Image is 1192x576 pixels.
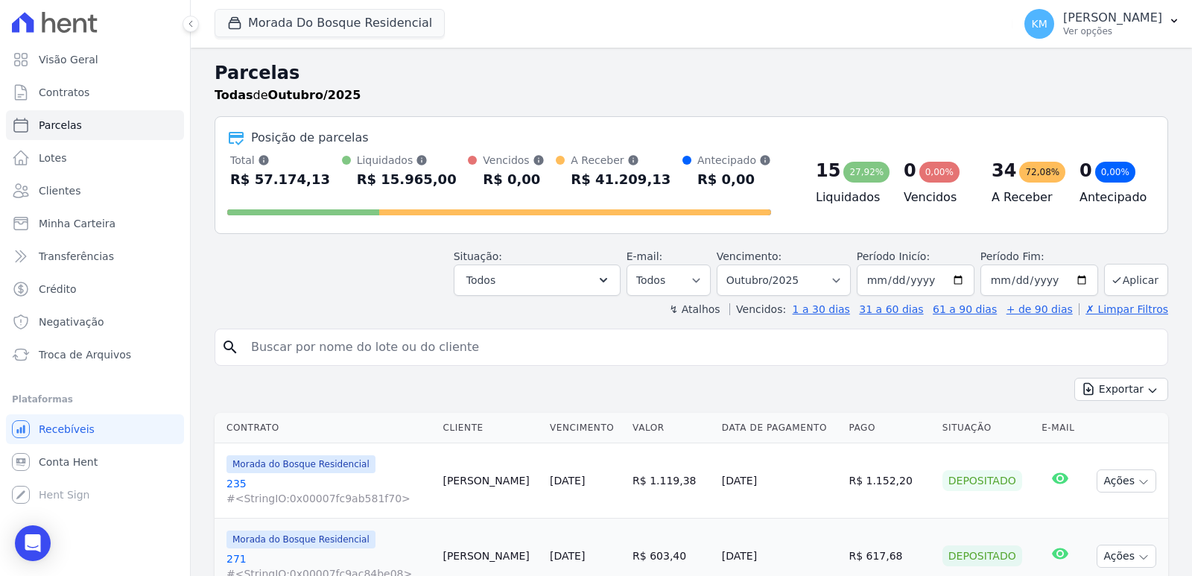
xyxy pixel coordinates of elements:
[12,390,178,408] div: Plataformas
[215,60,1168,86] h2: Parcelas
[6,77,184,107] a: Contratos
[6,176,184,206] a: Clientes
[843,443,936,519] td: R$ 1.152,20
[226,455,375,473] span: Morada do Bosque Residencial
[571,153,670,168] div: A Receber
[857,250,930,262] label: Período Inicío:
[6,241,184,271] a: Transferências
[904,159,916,183] div: 0
[454,265,621,296] button: Todos
[39,347,131,362] span: Troca de Arquivos
[39,282,77,297] span: Crédito
[242,332,1161,362] input: Buscar por nome do lote ou do cliente
[697,168,771,192] div: R$ 0,00
[437,413,544,443] th: Cliente
[1080,189,1144,206] h4: Antecipado
[942,470,1022,491] div: Depositado
[15,525,51,561] div: Open Intercom Messenger
[1012,3,1192,45] button: KM [PERSON_NAME] Ver opções
[39,422,95,437] span: Recebíveis
[39,314,104,329] span: Negativação
[6,340,184,370] a: Troca de Arquivos
[6,447,184,477] a: Conta Hent
[816,159,840,183] div: 15
[816,189,880,206] h4: Liquidados
[729,303,786,315] label: Vencidos:
[697,153,771,168] div: Antecipado
[357,168,457,192] div: R$ 15.965,00
[251,129,369,147] div: Posição de parcelas
[6,414,184,444] a: Recebíveis
[1074,378,1168,401] button: Exportar
[268,88,361,102] strong: Outubro/2025
[980,249,1098,265] label: Período Fim:
[215,86,361,104] p: de
[1097,469,1156,493] button: Ações
[221,338,239,356] i: search
[1063,10,1162,25] p: [PERSON_NAME]
[39,455,98,469] span: Conta Hent
[936,413,1036,443] th: Situação
[1031,19,1047,29] span: KM
[6,143,184,173] a: Lotes
[357,153,457,168] div: Liquidados
[215,9,445,37] button: Morada Do Bosque Residencial
[6,274,184,304] a: Crédito
[1104,264,1168,296] button: Aplicar
[1006,303,1073,315] a: + de 90 dias
[843,413,936,443] th: Pago
[1079,303,1168,315] a: ✗ Limpar Filtros
[717,250,782,262] label: Vencimento:
[437,443,544,519] td: [PERSON_NAME]
[6,307,184,337] a: Negativação
[571,168,670,192] div: R$ 41.209,13
[483,153,544,168] div: Vencidos
[1019,162,1065,183] div: 72,08%
[1036,413,1084,443] th: E-mail
[39,216,115,231] span: Minha Carteira
[992,189,1056,206] h4: A Receber
[226,531,375,548] span: Morada do Bosque Residencial
[215,88,253,102] strong: Todas
[793,303,850,315] a: 1 a 30 dias
[39,85,89,100] span: Contratos
[230,168,330,192] div: R$ 57.174,13
[215,413,437,443] th: Contrato
[669,303,720,315] label: ↯ Atalhos
[39,183,80,198] span: Clientes
[550,475,585,487] a: [DATE]
[933,303,997,315] a: 61 a 90 dias
[6,110,184,140] a: Parcelas
[39,52,98,67] span: Visão Geral
[942,545,1022,566] div: Depositado
[39,151,67,165] span: Lotes
[992,159,1016,183] div: 34
[1097,545,1156,568] button: Ações
[550,550,585,562] a: [DATE]
[627,443,716,519] td: R$ 1.119,38
[904,189,968,206] h4: Vencidos
[627,413,716,443] th: Valor
[466,271,495,289] span: Todos
[230,153,330,168] div: Total
[483,168,544,192] div: R$ 0,00
[843,162,890,183] div: 27,92%
[1095,162,1135,183] div: 0,00%
[39,118,82,133] span: Parcelas
[716,413,843,443] th: Data de Pagamento
[544,413,627,443] th: Vencimento
[1063,25,1162,37] p: Ver opções
[226,476,431,506] a: 235#<StringIO:0x00007fc9ab581f70>
[716,443,843,519] td: [DATE]
[39,249,114,264] span: Transferências
[1080,159,1092,183] div: 0
[454,250,502,262] label: Situação:
[6,209,184,238] a: Minha Carteira
[6,45,184,75] a: Visão Geral
[627,250,663,262] label: E-mail:
[859,303,923,315] a: 31 a 60 dias
[226,491,431,506] span: #<StringIO:0x00007fc9ab581f70>
[919,162,960,183] div: 0,00%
